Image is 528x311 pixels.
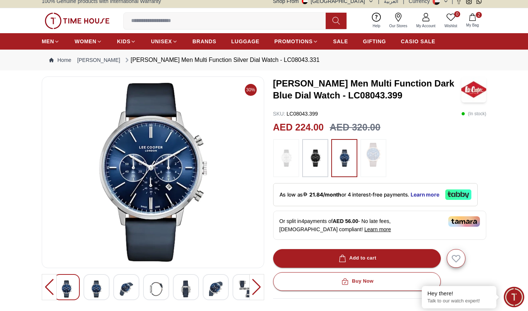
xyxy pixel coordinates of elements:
div: Add to cart [337,254,376,263]
h2: AED 224.00 [273,120,324,135]
img: LEE COOPER Men Multi Function Silver Dial Watch - LC08043.331 [90,280,103,298]
a: PROMOTIONS [274,35,318,48]
span: WOMEN [75,38,97,45]
span: Help [370,23,383,29]
a: Our Stores [385,11,412,30]
a: KIDS [117,35,136,48]
button: 2My Bag [462,12,483,29]
img: ... [364,143,383,167]
span: Our Stores [386,23,410,29]
span: KIDS [117,38,130,45]
img: ... [306,143,325,173]
span: My Bag [463,22,482,28]
div: Hey there! [427,290,491,297]
span: MEN [42,38,54,45]
img: LEE COOPER Men Multi Function Dark Blue Dial Watch - LC08043.399 [461,76,486,103]
img: LEE COOPER Men Multi Function Silver Dial Watch - LC08043.331 [239,280,252,298]
span: BRANDS [193,38,216,45]
div: Buy Now [340,277,373,286]
span: GIFTING [363,38,386,45]
span: AED 56.00 [333,218,358,224]
img: LEE COOPER Men Multi Function Silver Dial Watch - LC08043.331 [179,280,193,298]
a: WOMEN [75,35,102,48]
div: [PERSON_NAME] Men Multi Function Silver Dial Watch - LC08043.331 [123,56,320,65]
span: PROMOTIONS [274,38,313,45]
img: ... [45,13,110,29]
img: LEE COOPER Men Multi Function Silver Dial Watch - LC08043.331 [48,83,258,262]
img: Tamara [448,216,480,227]
a: [PERSON_NAME] [77,56,120,64]
a: CASIO SALE [401,35,436,48]
a: UNISEX [151,35,177,48]
button: Buy Now [273,272,441,291]
span: My Account [413,23,439,29]
img: LEE COOPER Men Multi Function Silver Dial Watch - LC08043.331 [149,280,163,298]
a: BRANDS [193,35,216,48]
span: 0 [454,11,460,17]
nav: Breadcrumb [42,50,486,70]
p: LC08043.399 [273,110,318,117]
p: Talk to our watch expert! [427,298,491,304]
a: Help [368,11,385,30]
div: Or split in 4 payments of - No late fees, [DEMOGRAPHIC_DATA] compliant! [273,211,487,240]
span: SKU : [273,111,285,117]
span: CASIO SALE [401,38,436,45]
img: LEE COOPER Men Multi Function Silver Dial Watch - LC08043.331 [209,280,222,298]
span: 2 [476,12,482,18]
span: UNISEX [151,38,172,45]
a: SALE [333,35,348,48]
h3: [PERSON_NAME] Men Multi Function Dark Blue Dial Watch - LC08043.399 [273,78,461,101]
h3: AED 320.00 [330,120,380,135]
span: SALE [333,38,348,45]
img: LEE COOPER Men Multi Function Silver Dial Watch - LC08043.331 [60,280,73,298]
img: LEE COOPER Men Multi Function Silver Dial Watch - LC08043.331 [120,280,133,298]
div: Chat Widget [504,287,524,307]
span: LUGGAGE [231,38,260,45]
a: GIFTING [363,35,386,48]
span: 30% [245,84,257,96]
a: LUGGAGE [231,35,260,48]
p: ( In stock ) [461,110,486,117]
span: Wishlist [442,23,460,29]
button: Add to cart [273,249,441,268]
a: Home [49,56,71,64]
img: ... [277,143,295,173]
a: MEN [42,35,60,48]
img: ... [335,143,354,173]
a: 0Wishlist [440,11,462,30]
span: Learn more [364,226,391,232]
